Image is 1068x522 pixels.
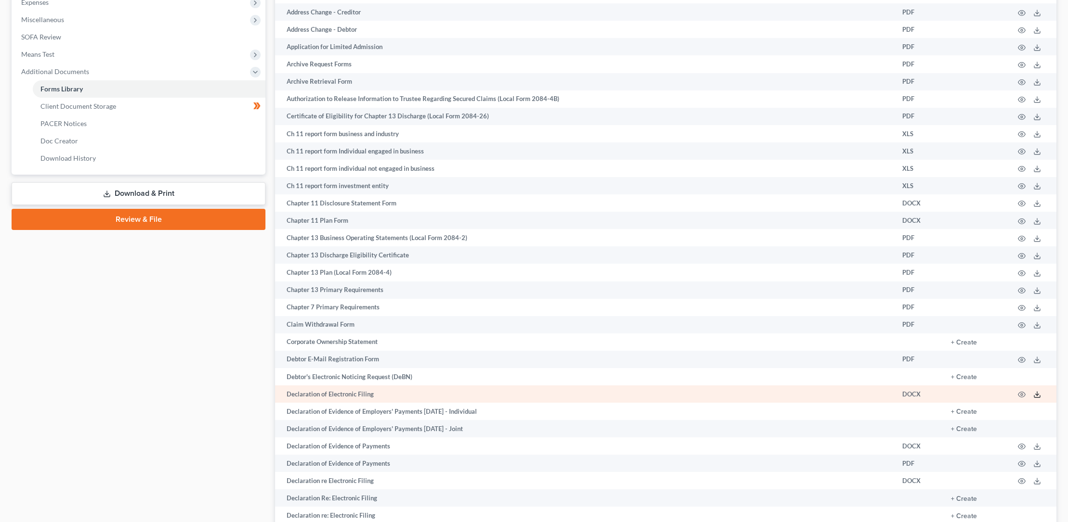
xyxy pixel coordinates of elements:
[33,80,265,98] a: Forms Library
[951,408,977,415] button: + Create
[12,209,265,230] a: Review & File
[40,85,83,93] span: Forms Library
[33,98,265,115] a: Client Document Storage
[895,108,943,125] td: PDF
[21,15,64,24] span: Miscellaneous
[951,513,977,520] button: + Create
[895,142,943,160] td: XLS
[40,119,87,127] span: PACER Notices
[895,264,943,281] td: PDF
[951,339,977,346] button: + Create
[895,21,943,38] td: PDF
[895,55,943,73] td: PDF
[275,38,895,55] td: Application for Limited Admission
[275,194,895,212] td: Chapter 11 Disclosure Statement Form
[895,212,943,229] td: DOCX
[275,3,895,21] td: Address Change - Creditor
[21,33,61,41] span: SOFA Review
[895,455,943,472] td: PDF
[895,125,943,142] td: XLS
[12,182,265,205] a: Download & Print
[895,194,943,212] td: DOCX
[40,102,116,110] span: Client Document Storage
[13,28,265,46] a: SOFA Review
[951,374,977,381] button: + Create
[275,472,895,489] td: Declaration re Electronic Filing
[275,316,895,333] td: Claim Withdrawal Form
[40,154,96,162] span: Download History
[895,90,943,108] td: PDF
[895,299,943,316] td: PDF
[275,246,895,264] td: Chapter 13 Discharge Eligibility Certificate
[275,212,895,229] td: Chapter 11 Plan Form
[275,73,895,90] td: Archive Retrieval Form
[951,496,977,502] button: + Create
[40,137,78,145] span: Doc Creator
[275,489,895,507] td: Declaration Re: Electronic Filing
[275,351,895,368] td: Debtor E-Mail Registration Form
[275,160,895,177] td: Ch 11 report form individual not engaged in business
[33,150,265,167] a: Download History
[275,368,895,385] td: Debtor's Electronic Noticing Request (DeBN)
[275,90,895,108] td: Authorization to Release Information to Trustee Regarding Secured Claims (Local Form 2084-4B)
[895,385,943,403] td: DOCX
[895,437,943,455] td: DOCX
[895,351,943,368] td: PDF
[895,316,943,333] td: PDF
[895,160,943,177] td: XLS
[895,229,943,246] td: PDF
[21,67,89,76] span: Additional Documents
[895,246,943,264] td: PDF
[275,299,895,316] td: Chapter 7 Primary Requirements
[275,264,895,281] td: Chapter 13 Plan (Local Form 2084-4)
[275,385,895,403] td: Declaration of Electronic Filing
[275,333,895,351] td: Corporate Ownership Statement
[275,229,895,246] td: Chapter 13 Business Operating Statements (Local Form 2084-2)
[895,281,943,299] td: PDF
[275,437,895,455] td: Declaration of Evidence of Payments
[275,420,895,437] td: Declaration of Evidence of Employers' Payments [DATE] - Joint
[275,21,895,38] td: Address Change - Debtor
[33,132,265,150] a: Doc Creator
[275,142,895,160] td: Ch 11 report form Individual engaged in business
[33,115,265,132] a: PACER Notices
[895,73,943,90] td: PDF
[275,108,895,125] td: Certificate of Eligibility for Chapter 13 Discharge (Local Form 2084-26)
[895,3,943,21] td: PDF
[275,455,895,472] td: Declaration of Evidence of Payments
[275,55,895,73] td: Archive Request Forms
[275,177,895,194] td: Ch 11 report form investment entity
[21,50,54,58] span: Means Test
[895,177,943,194] td: XLS
[275,403,895,420] td: Declaration of Evidence of Employers' Payments [DATE] - Individual
[951,426,977,433] button: + Create
[275,281,895,299] td: Chapter 13 Primary Requirements
[275,125,895,142] td: Ch 11 report form business and industry
[895,472,943,489] td: DOCX
[895,38,943,55] td: PDF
